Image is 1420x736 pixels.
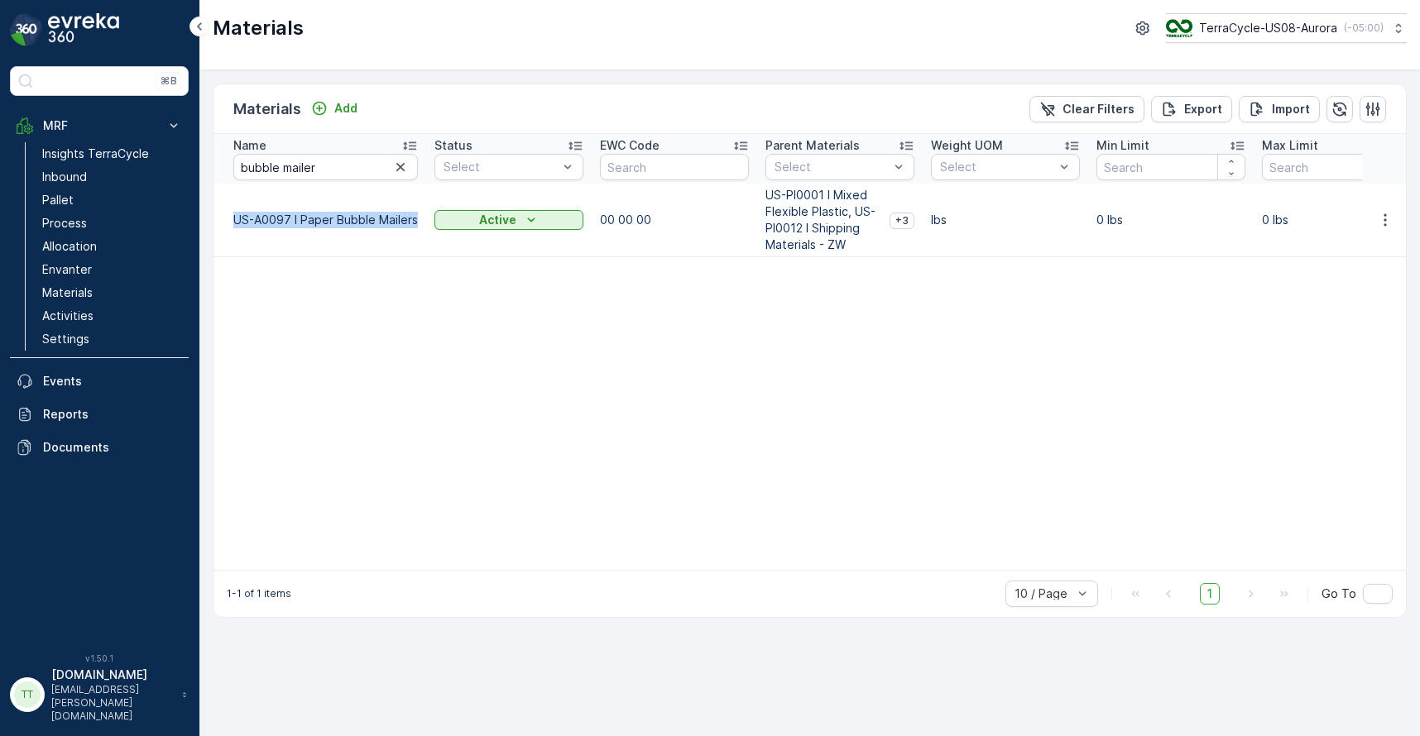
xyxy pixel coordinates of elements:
input: Search [1096,154,1245,180]
img: logo_dark-DEwI_e13.png [48,13,119,46]
span: v 1.50.1 [10,653,189,663]
img: logo [10,13,43,46]
p: Activities [42,308,94,324]
a: Process [36,212,189,235]
p: Active [479,212,516,228]
p: Inbound [42,169,87,185]
p: Name [233,137,266,154]
p: Reports [43,406,182,423]
a: Inbound [36,165,189,189]
a: Settings [36,327,189,351]
a: Pallet [36,189,189,212]
p: TerraCycle-US08-Aurora [1199,20,1337,36]
p: lbs [931,212,1080,228]
p: Max Limit [1262,137,1318,154]
input: Search [600,154,749,180]
p: Select [775,159,889,175]
p: Process [42,215,87,232]
p: Min Limit [1096,137,1149,154]
p: Settings [42,331,89,347]
a: Insights TerraCycle [36,142,189,165]
p: Select [940,159,1054,175]
p: Materials [42,284,93,301]
p: ⌘B [161,74,177,88]
p: 0 lbs [1096,212,1245,228]
button: Import [1239,96,1320,122]
p: EWC Code [600,137,660,154]
p: Insights TerraCycle [42,146,149,162]
p: 1-1 of 1 items [227,587,291,600]
p: Envanter [42,261,92,278]
p: US-A0097 I Paper Bubble Mailers [233,212,418,228]
a: Allocation [36,235,189,258]
a: Materials [36,281,189,304]
p: Materials [233,98,301,121]
p: US-PI0001 I Mixed Flexible Plastic, US-PI0012 I Shipping Materials - ZW [765,187,883,253]
p: [DOMAIN_NAME] [51,667,174,683]
input: Search [233,154,418,180]
img: image_ci7OI47.png [1166,19,1192,37]
span: 1 [1200,583,1220,605]
p: Status [434,137,473,154]
button: TerraCycle-US08-Aurora(-05:00) [1166,13,1407,43]
div: TT [14,681,41,708]
button: MRF [10,109,189,142]
p: MRF [43,117,156,134]
p: Events [43,373,182,390]
button: Export [1151,96,1232,122]
p: Add [334,100,357,117]
a: Documents [10,431,189,464]
p: Clear Filters [1063,101,1135,117]
p: ( -05:00 ) [1344,22,1384,35]
span: Go To [1322,585,1356,602]
p: Materials [213,15,304,41]
button: Add [305,98,364,118]
span: +3 [895,214,909,227]
p: Pallet [42,192,74,208]
p: [EMAIL_ADDRESS][PERSON_NAME][DOMAIN_NAME] [51,683,174,723]
p: Documents [43,439,182,456]
a: Activities [36,304,189,327]
input: Search [1262,154,1411,180]
p: 00 00 00 [600,212,749,228]
a: Events [10,365,189,398]
p: Allocation [42,238,97,255]
a: Reports [10,398,189,431]
p: Parent Materials [765,137,860,154]
p: 0 lbs [1262,212,1411,228]
p: Weight UOM [931,137,1003,154]
button: TT[DOMAIN_NAME][EMAIL_ADDRESS][PERSON_NAME][DOMAIN_NAME] [10,667,189,723]
p: Import [1272,101,1310,117]
button: Active [434,210,583,230]
p: Export [1184,101,1222,117]
p: Select [444,159,558,175]
a: Envanter [36,258,189,281]
button: Clear Filters [1029,96,1144,122]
